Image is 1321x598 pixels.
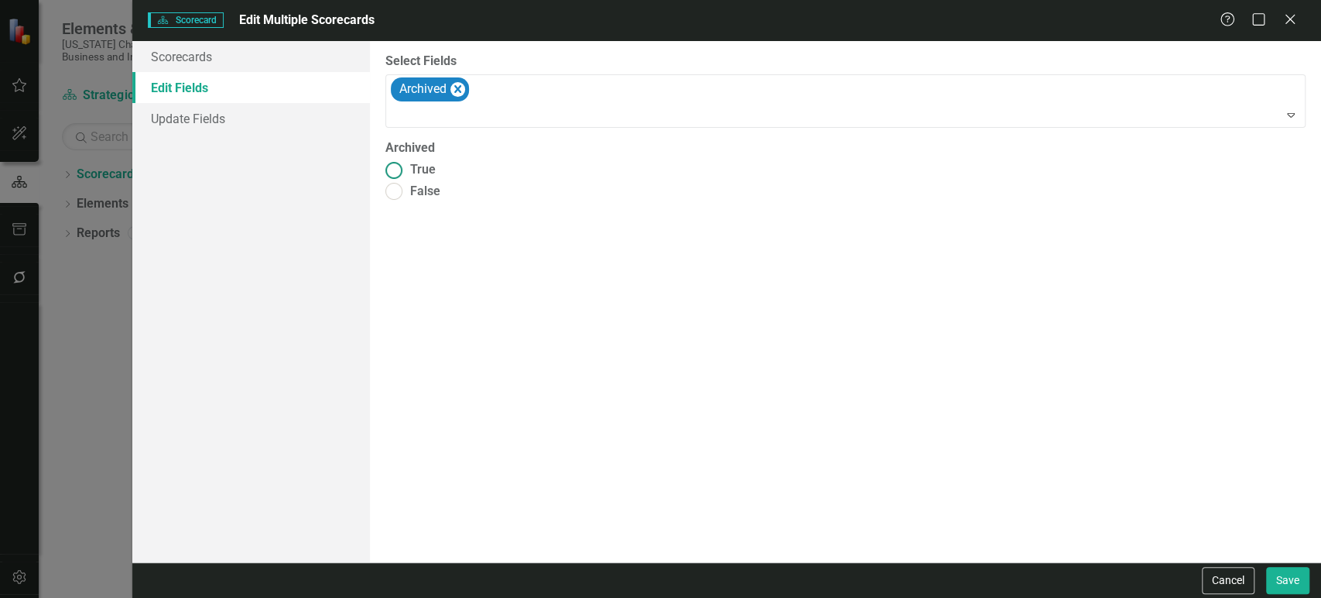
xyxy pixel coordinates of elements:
label: Select Fields [385,53,1306,70]
button: Save [1266,567,1309,594]
span: Edit Multiple Scorecards [239,12,375,27]
span: Scorecard [148,12,224,28]
a: Update Fields [132,103,370,134]
div: Remove Archived [450,82,465,97]
a: Scorecards [132,41,370,72]
a: Edit Fields [132,72,370,103]
div: Archived [395,78,449,101]
button: Cancel [1202,567,1254,594]
span: True [410,161,436,179]
span: False [410,183,440,201]
label: Archived [385,139,435,157]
